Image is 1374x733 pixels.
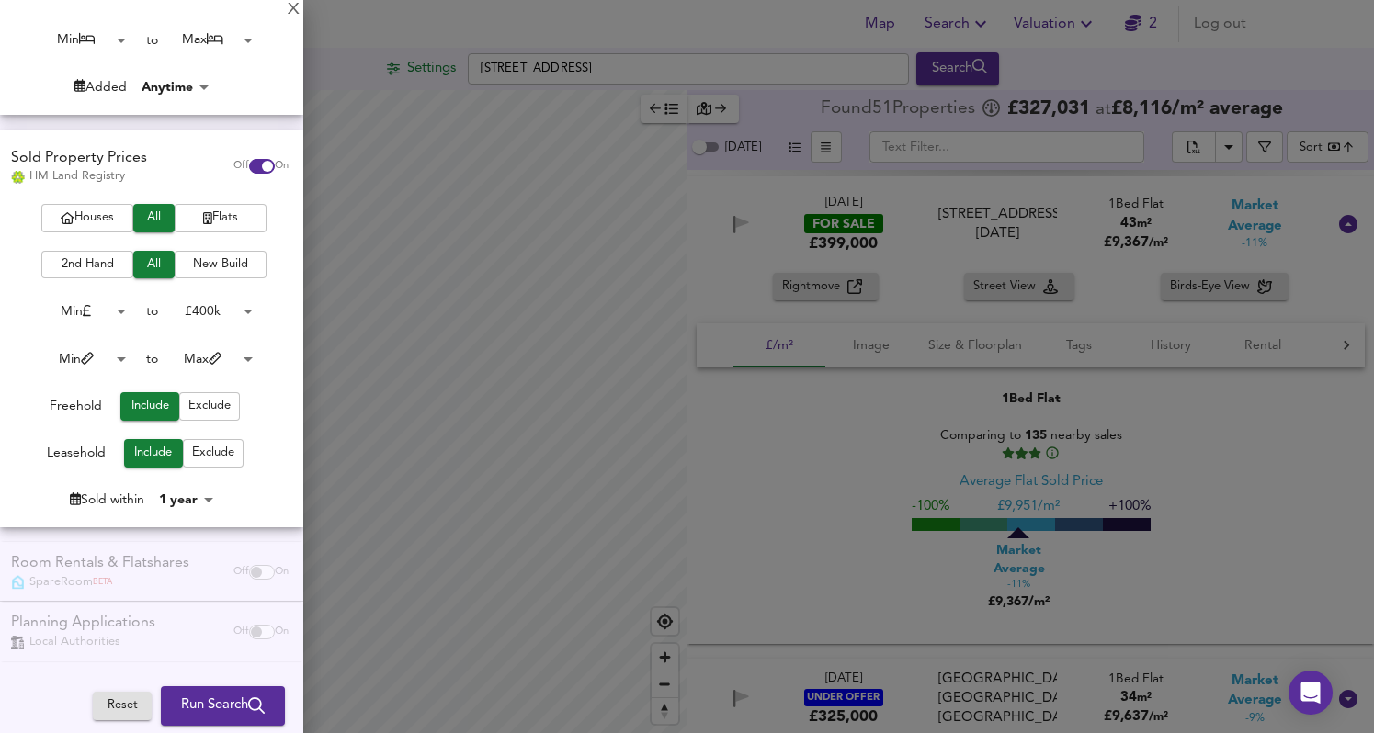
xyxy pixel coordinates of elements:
[184,254,257,276] span: New Build
[153,491,220,509] div: 1 year
[1289,671,1333,715] div: Open Intercom Messenger
[142,254,165,276] span: All
[31,345,132,374] div: Min
[288,4,300,17] div: X
[179,392,240,421] button: Exclude
[158,26,259,54] div: Max
[31,26,132,54] div: Min
[142,208,165,229] span: All
[124,439,183,468] button: Include
[130,396,170,417] span: Include
[181,694,265,718] span: Run Search
[133,443,174,464] span: Include
[11,171,25,184] img: Land Registry
[183,439,244,468] button: Exclude
[188,396,231,417] span: Exclude
[158,345,259,374] div: Max
[51,208,124,229] span: Houses
[136,78,215,96] div: Anytime
[146,350,158,368] div: to
[50,397,102,421] div: Freehold
[41,251,133,279] button: 2nd Hand
[158,298,259,326] div: £400k
[74,78,127,96] div: Added
[70,491,144,509] div: Sold within
[41,204,133,232] button: Houses
[133,204,175,232] button: All
[146,31,158,50] div: to
[133,251,175,279] button: All
[192,443,234,464] span: Exclude
[175,251,267,279] button: New Build
[275,159,289,174] span: On
[93,693,152,721] button: Reset
[11,148,147,169] div: Sold Property Prices
[146,302,158,321] div: to
[47,444,106,468] div: Leasehold
[11,168,147,185] div: HM Land Registry
[184,208,257,229] span: Flats
[161,687,285,726] button: Run Search
[102,696,142,717] span: Reset
[120,392,179,421] button: Include
[233,159,249,174] span: Off
[175,204,267,232] button: Flats
[51,254,124,276] span: 2nd Hand
[31,298,132,326] div: Min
